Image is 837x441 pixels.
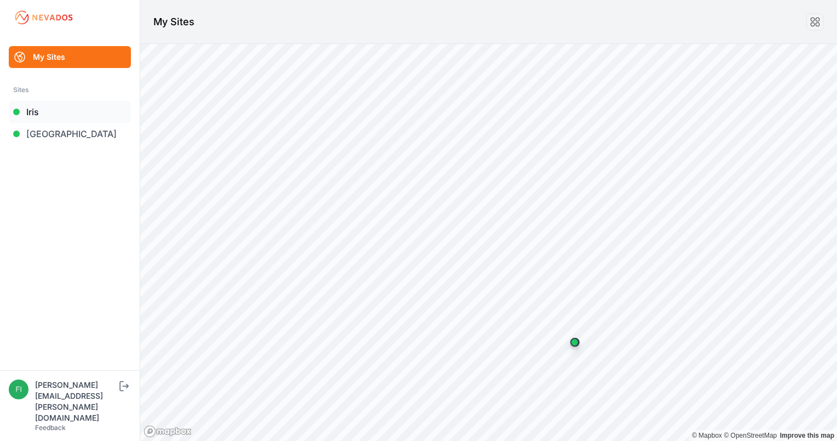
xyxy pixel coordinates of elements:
div: [PERSON_NAME][EMAIL_ADDRESS][PERSON_NAME][DOMAIN_NAME] [35,380,117,423]
a: Feedback [35,423,66,432]
a: Mapbox [692,432,722,439]
h1: My Sites [153,14,194,30]
a: OpenStreetMap [724,432,777,439]
a: [GEOGRAPHIC_DATA] [9,123,131,145]
div: Sites [13,83,127,97]
canvas: Map [140,44,837,441]
a: My Sites [9,46,131,68]
a: Map feedback [780,432,834,439]
a: Mapbox logo [144,425,192,438]
img: fidel.lopez@prim.com [9,380,28,399]
a: Iris [9,101,131,123]
img: Nevados [13,9,74,26]
div: Map marker [564,331,586,353]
